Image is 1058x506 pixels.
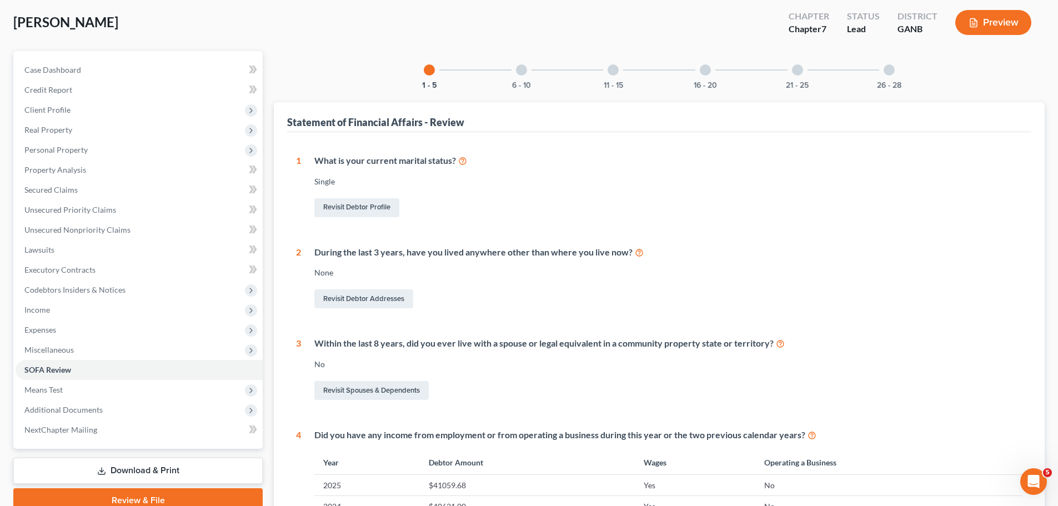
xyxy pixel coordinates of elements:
[24,185,78,194] span: Secured Claims
[296,154,301,219] div: 1
[314,450,420,474] th: Year
[24,225,131,234] span: Unsecured Nonpriority Claims
[897,10,937,23] div: District
[296,246,301,311] div: 2
[786,82,809,89] button: 21 - 25
[24,305,50,314] span: Income
[16,360,263,380] a: SOFA Review
[16,240,263,260] a: Lawsuits
[847,10,880,23] div: Status
[420,450,634,474] th: Debtor Amount
[314,429,1022,442] div: Did you have any income from employment or from operating a business during this year or the two ...
[314,198,399,217] a: Revisit Debtor Profile
[1020,468,1047,495] iframe: Intercom live chat
[24,345,74,354] span: Miscellaneous
[296,337,301,402] div: 3
[314,475,420,496] td: 2025
[1043,468,1052,477] span: 5
[24,145,88,154] span: Personal Property
[314,154,1022,167] div: What is your current marital status?
[24,425,97,434] span: NextChapter Mailing
[755,475,1022,496] td: No
[24,325,56,334] span: Expenses
[422,82,437,89] button: 1 - 5
[635,475,755,496] td: Yes
[24,205,116,214] span: Unsecured Priority Claims
[314,381,429,400] a: Revisit Spouses & Dependents
[24,105,71,114] span: Client Profile
[789,23,829,36] div: Chapter
[24,405,103,414] span: Additional Documents
[24,285,126,294] span: Codebtors Insiders & Notices
[877,82,901,89] button: 26 - 28
[16,220,263,240] a: Unsecured Nonpriority Claims
[24,85,72,94] span: Credit Report
[24,245,54,254] span: Lawsuits
[897,23,937,36] div: GANB
[314,289,413,308] a: Revisit Debtor Addresses
[13,14,118,30] span: [PERSON_NAME]
[604,82,623,89] button: 11 - 15
[13,458,263,484] a: Download & Print
[24,385,63,394] span: Means Test
[16,260,263,280] a: Executory Contracts
[24,65,81,74] span: Case Dashboard
[314,176,1022,187] div: Single
[314,246,1022,259] div: During the last 3 years, have you lived anywhere other than where you live now?
[789,10,829,23] div: Chapter
[24,125,72,134] span: Real Property
[420,475,634,496] td: $41059.68
[24,165,86,174] span: Property Analysis
[512,82,531,89] button: 6 - 10
[16,420,263,440] a: NextChapter Mailing
[16,80,263,100] a: Credit Report
[955,10,1031,35] button: Preview
[694,82,717,89] button: 16 - 20
[314,267,1022,278] div: None
[24,265,96,274] span: Executory Contracts
[314,337,1022,350] div: Within the last 8 years, did you ever live with a spouse or legal equivalent in a community prope...
[16,200,263,220] a: Unsecured Priority Claims
[755,450,1022,474] th: Operating a Business
[16,180,263,200] a: Secured Claims
[16,60,263,80] a: Case Dashboard
[635,450,755,474] th: Wages
[24,365,71,374] span: SOFA Review
[287,116,464,129] div: Statement of Financial Affairs - Review
[314,359,1022,370] div: No
[847,23,880,36] div: Lead
[821,23,826,34] span: 7
[16,160,263,180] a: Property Analysis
